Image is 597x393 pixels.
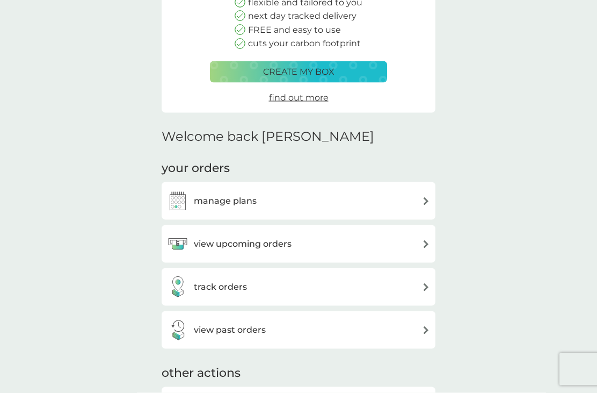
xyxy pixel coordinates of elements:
[248,9,356,23] p: next day tracked delivery
[194,280,247,294] h3: track orders
[194,237,292,251] h3: view upcoming orders
[248,37,361,51] p: cuts your carbon footprint
[210,61,387,83] button: create my box
[422,326,430,334] img: arrow right
[269,92,329,103] span: find out more
[248,23,341,37] p: FREE and easy to use
[269,91,329,105] a: find out more
[422,283,430,291] img: arrow right
[422,240,430,248] img: arrow right
[194,194,257,208] h3: manage plans
[263,65,334,79] p: create my box
[422,197,430,205] img: arrow right
[162,129,374,145] h2: Welcome back [PERSON_NAME]
[194,323,266,337] h3: view past orders
[162,365,241,382] h3: other actions
[162,160,230,177] h3: your orders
